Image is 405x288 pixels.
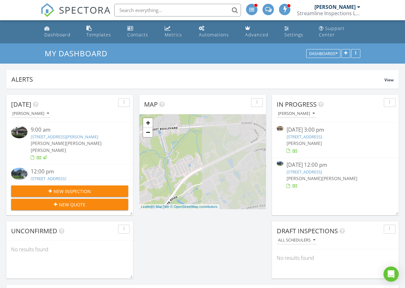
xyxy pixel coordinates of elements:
[196,23,237,41] a: Automations (Advanced)
[287,161,384,169] div: [DATE] 12:00 pm
[139,204,219,210] div: |
[54,188,91,195] span: New Inspection
[66,140,102,146] span: [PERSON_NAME]
[11,100,31,109] span: [DATE]
[59,3,111,16] span: SPECTORA
[141,205,151,209] a: Leaflet
[277,161,394,189] a: [DATE] 12:00 pm [STREET_ADDRESS] [PERSON_NAME][PERSON_NAME]
[11,75,384,84] div: Alerts
[11,110,50,118] button: [PERSON_NAME]
[284,32,303,38] div: Settings
[277,227,338,235] span: Draft Inspections
[86,32,111,38] div: Templates
[297,10,360,16] div: Streamline Inspections LLC
[316,23,363,41] a: Support Center
[287,134,322,140] a: [STREET_ADDRESS]
[384,77,394,83] span: View
[282,23,311,41] a: Settings
[127,32,148,38] div: Contacts
[143,128,153,137] a: Zoom out
[11,199,128,210] button: New Quote
[6,241,133,258] div: No results found
[114,4,241,16] input: Search everything...
[44,32,71,38] div: Dashboard
[277,126,394,154] a: [DATE] 3:00 pm [STREET_ADDRESS] [PERSON_NAME]
[31,176,66,181] a: [STREET_ADDRESS]
[278,111,315,116] div: [PERSON_NAME]
[84,23,119,41] a: Templates
[143,118,153,128] a: Zoom in
[272,249,399,266] div: No results found
[287,169,322,175] a: [STREET_ADDRESS]
[31,134,98,140] a: [STREET_ADDRESS][PERSON_NAME]
[31,140,66,146] span: [PERSON_NAME]
[59,201,85,208] span: New Quote
[11,126,28,138] img: 9361170%2Fcover_photos%2Fp5ko7hrcQSMFiZqbX063%2Fsmall.jpg
[278,238,315,242] div: All schedulers
[41,3,54,17] img: The Best Home Inspection Software - Spectora
[41,9,111,22] a: SPECTORA
[319,25,345,38] div: Support Center
[31,147,66,153] span: [PERSON_NAME]
[314,4,356,10] div: [PERSON_NAME]
[277,110,316,118] button: [PERSON_NAME]
[12,111,49,116] div: [PERSON_NAME]
[11,227,57,235] span: Unconfirmed
[11,126,128,161] a: 9:00 am [STREET_ADDRESS][PERSON_NAME] [PERSON_NAME][PERSON_NAME][PERSON_NAME]
[31,126,119,134] div: 9:00 am
[42,23,79,41] a: Dashboard
[31,168,119,176] div: 12:00 pm
[11,185,128,197] button: New Inspection
[125,23,157,41] a: Contacts
[306,49,340,58] button: Dashboards
[322,175,358,181] span: [PERSON_NAME]
[162,23,191,41] a: Metrics
[245,32,269,38] div: Advanced
[165,32,182,38] div: Metrics
[277,236,317,245] button: All schedulers
[11,168,28,180] img: 9327267%2Fcover_photos%2FdE3dRy3Wp6MtNm7P9Fxe%2Fsmall.jpg
[277,100,317,109] span: In Progress
[309,52,338,56] div: Dashboards
[277,126,283,131] img: 9366013%2Fcover_photos%2FQiCQQ1XS71bmbYhuur85%2Fsmall.jpg
[170,205,218,209] a: © OpenStreetMap contributors
[45,48,113,59] a: My Dashboard
[144,100,158,109] span: Map
[287,126,384,134] div: [DATE] 3:00 pm
[287,175,322,181] span: [PERSON_NAME]
[383,266,399,282] div: Open Intercom Messenger
[152,205,169,209] a: © MapTiler
[243,23,277,41] a: Advanced
[287,140,322,146] span: [PERSON_NAME]
[277,161,283,166] img: 9327267%2Fcover_photos%2FdE3dRy3Wp6MtNm7P9Fxe%2Fsmall.jpg
[11,168,128,196] a: 12:00 pm [STREET_ADDRESS] [PERSON_NAME][PERSON_NAME]
[199,32,229,38] div: Automations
